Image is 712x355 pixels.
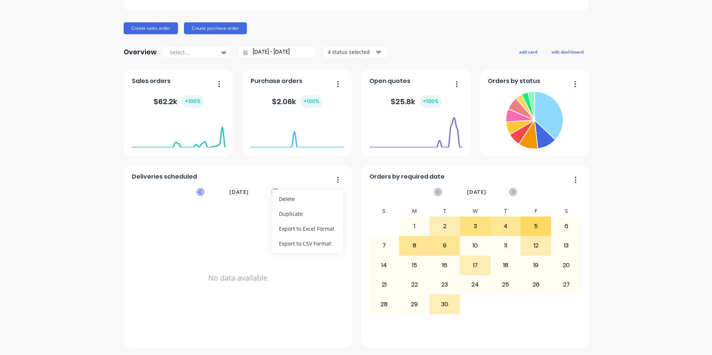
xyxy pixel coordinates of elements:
[182,95,204,108] div: + 100 %
[400,275,429,294] div: 22
[279,238,336,249] div: Export to CSV Format
[551,206,582,217] div: S
[460,236,490,255] div: 10
[132,77,171,86] span: Sales orders
[369,275,399,294] div: 21
[488,77,540,86] span: Orders by status
[521,217,551,236] div: 5
[301,95,322,108] div: + 100 %
[552,236,581,255] div: 13
[153,95,204,108] div: $ 62.2k
[279,194,336,204] div: Delete
[521,236,551,255] div: 12
[467,188,486,196] span: [DATE]
[400,236,429,255] div: 8
[460,256,490,275] div: 17
[229,188,249,196] span: [DATE]
[552,217,581,236] div: 6
[491,236,521,255] div: 11
[521,256,551,275] div: 19
[491,275,521,294] div: 25
[328,48,375,56] div: 4 status selected
[400,217,429,236] div: 1
[521,206,551,217] div: F
[124,45,157,60] div: Overview
[399,206,430,217] div: M
[369,77,410,86] span: Open quotes
[460,217,490,236] div: 3
[272,236,343,251] button: Export to CSV Format
[430,217,460,236] div: 2
[460,275,490,294] div: 24
[552,256,581,275] div: 20
[491,217,521,236] div: 4
[279,208,336,219] div: Duplicate
[132,206,344,350] div: No data available
[547,47,588,57] button: edit dashboard
[272,221,343,236] button: Export to Excel Format
[369,236,399,255] div: 7
[272,192,343,207] button: Delete
[124,22,178,34] button: Create sales order
[521,275,551,294] div: 26
[400,295,429,313] div: 29
[369,256,399,275] div: 14
[369,206,400,217] div: S
[391,95,442,108] div: $ 25.8k
[272,207,343,221] button: Duplicate
[369,295,399,313] div: 28
[491,256,521,275] div: 18
[400,256,429,275] div: 15
[184,22,247,34] button: Create purchase order
[430,256,460,275] div: 16
[430,295,460,313] div: 30
[430,236,460,255] div: 9
[430,275,460,294] div: 23
[514,47,542,57] button: add card
[460,206,490,217] div: W
[272,95,322,108] div: $ 2.06k
[420,95,442,108] div: + 100 %
[552,275,581,294] div: 27
[279,223,336,234] div: Export to Excel Format
[324,47,387,58] button: 4 status selected
[490,206,521,217] div: T
[430,206,460,217] div: T
[251,77,302,86] span: Purchase orders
